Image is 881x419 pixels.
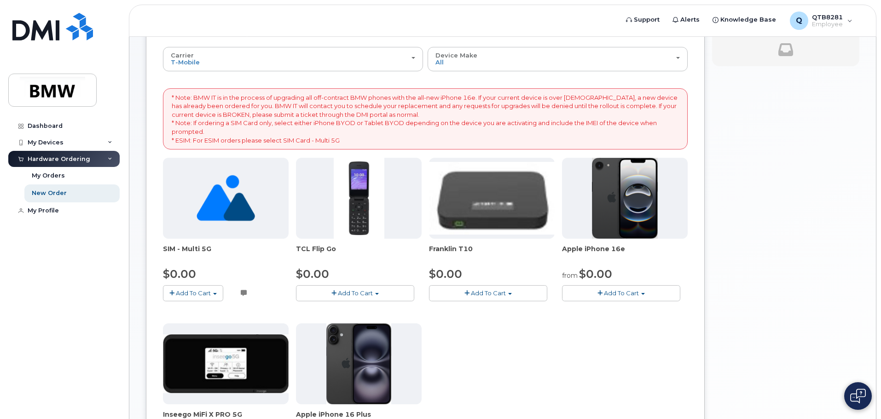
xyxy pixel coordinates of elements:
span: Carrier [171,52,194,59]
span: Add To Cart [338,289,373,297]
button: Carrier T-Mobile [163,47,423,71]
span: $0.00 [579,267,612,281]
button: Device Make All [428,47,688,71]
small: from [562,271,578,280]
img: TCL_FLIP_MODE.jpg [334,158,384,239]
img: iphone_16_plus.png [326,323,391,404]
div: Apple iPhone 16e [562,244,688,263]
span: $0.00 [429,267,462,281]
button: Add To Cart [296,285,414,301]
img: no_image_found-2caef05468ed5679b831cfe6fc140e25e0c280774317ffc20a367ab7fd17291e.png [197,158,255,239]
span: $0.00 [296,267,329,281]
div: QTB8281 [783,11,859,30]
button: Add To Cart [429,285,547,301]
span: All [435,58,444,66]
button: Add To Cart [562,285,680,301]
a: Knowledge Base [706,11,782,29]
img: Open chat [850,389,866,403]
span: Add To Cart [471,289,506,297]
img: iphone16e.png [592,158,658,239]
span: Add To Cart [604,289,639,297]
span: Alerts [680,15,700,24]
p: * Note: BMW IT is in the process of upgrading all off-contract BMW phones with the all-new iPhone... [172,93,679,144]
div: Franklin T10 [429,244,555,263]
span: Q [796,15,802,26]
span: Device Make [435,52,477,59]
a: Support [620,11,666,29]
span: T-Mobile [171,58,200,66]
span: QTB8281 [812,13,843,21]
img: cut_small_inseego_5G.jpg [163,334,289,393]
img: t10.jpg [429,162,555,235]
span: Employee [812,21,843,28]
button: Add To Cart [163,285,223,301]
div: TCL Flip Go [296,244,422,263]
span: Support [634,15,660,24]
span: Knowledge Base [720,15,776,24]
span: $0.00 [163,267,196,281]
div: SIM - Multi 5G [163,244,289,263]
span: Add To Cart [176,289,211,297]
a: Alerts [666,11,706,29]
